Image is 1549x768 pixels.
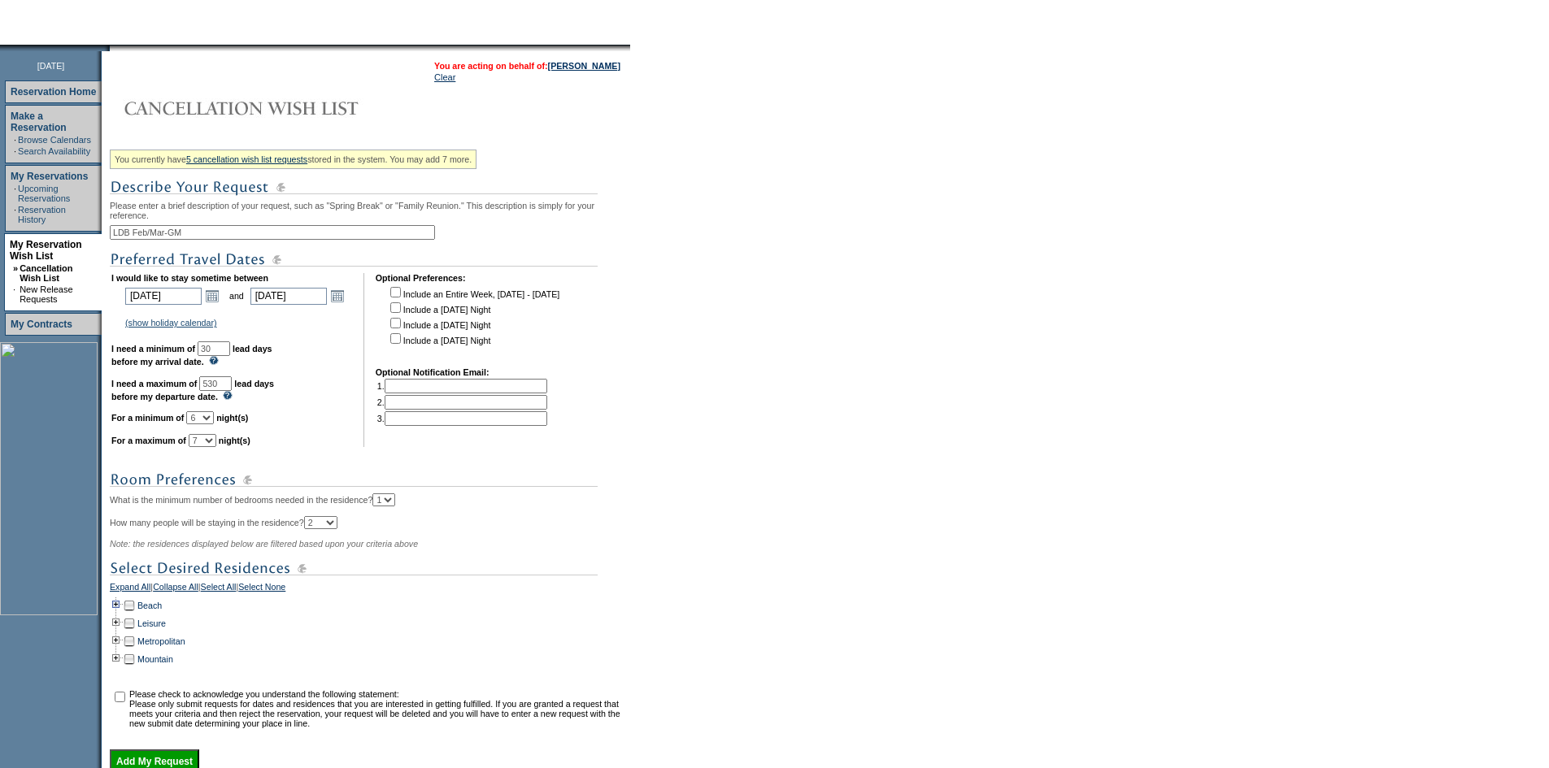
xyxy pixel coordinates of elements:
[223,391,233,400] img: questionMark_lightBlue.gif
[238,582,285,597] a: Select None
[37,61,65,71] span: [DATE]
[125,318,217,328] a: (show holiday calendar)
[129,689,624,728] td: Please check to acknowledge you understand the following statement: Please only submit requests f...
[548,61,620,71] a: [PERSON_NAME]
[387,284,559,356] td: Include an Entire Week, [DATE] - [DATE] Include a [DATE] Night Include a [DATE] Night Include a [...
[219,436,250,445] b: night(s)
[11,319,72,330] a: My Contracts
[203,287,221,305] a: Open the calendar popup.
[14,146,16,156] td: ·
[434,61,620,71] span: You are acting on behalf of:
[14,184,16,203] td: ·
[110,539,418,549] span: Note: the residences displayed below are filtered based upon your criteria above
[216,413,248,423] b: night(s)
[110,92,435,124] img: Cancellation Wish List
[18,205,66,224] a: Reservation History
[377,395,547,410] td: 2.
[329,287,346,305] a: Open the calendar popup.
[110,470,598,490] img: subTtlRoomPreferences.gif
[11,86,96,98] a: Reservation Home
[18,135,91,145] a: Browse Calendars
[14,205,16,224] td: ·
[137,618,166,628] a: Leisure
[110,45,111,51] img: blank.gif
[111,379,197,388] b: I need a maximum of
[153,582,198,597] a: Collapse All
[20,284,72,304] a: New Release Requests
[111,379,274,401] b: lead days before my departure date.
[125,288,202,305] input: Date format: M/D/Y. Shortcut keys: [T] for Today. [UP] or [.] for Next Day. [DOWN] or [,] for Pre...
[137,636,185,646] a: Metropolitan
[111,344,195,354] b: I need a minimum of
[111,413,184,423] b: For a minimum of
[11,111,67,133] a: Make a Reservation
[250,288,327,305] input: Date format: M/D/Y. Shortcut keys: [T] for Today. [UP] or [.] for Next Day. [DOWN] or [,] for Pre...
[209,356,219,365] img: questionMark_lightBlue.gif
[137,654,173,664] a: Mountain
[376,273,466,283] b: Optional Preferences:
[104,45,110,51] img: promoShadowLeftCorner.gif
[377,379,547,393] td: 1.
[110,582,150,597] a: Expand All
[377,411,547,426] td: 3.
[18,184,70,203] a: Upcoming Reservations
[11,171,88,182] a: My Reservations
[13,263,18,273] b: »
[186,154,307,164] a: 5 cancellation wish list requests
[137,601,162,610] a: Beach
[20,263,72,283] a: Cancellation Wish List
[13,284,18,304] td: ·
[111,436,186,445] b: For a maximum of
[110,150,476,169] div: You currently have stored in the system. You may add 7 more.
[110,582,626,597] div: | | |
[434,72,455,82] a: Clear
[111,273,268,283] b: I would like to stay sometime between
[227,284,246,307] td: and
[376,367,490,377] b: Optional Notification Email:
[18,146,90,156] a: Search Availability
[111,344,272,367] b: lead days before my arrival date.
[10,239,82,262] a: My Reservation Wish List
[201,582,237,597] a: Select All
[14,135,16,145] td: ·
